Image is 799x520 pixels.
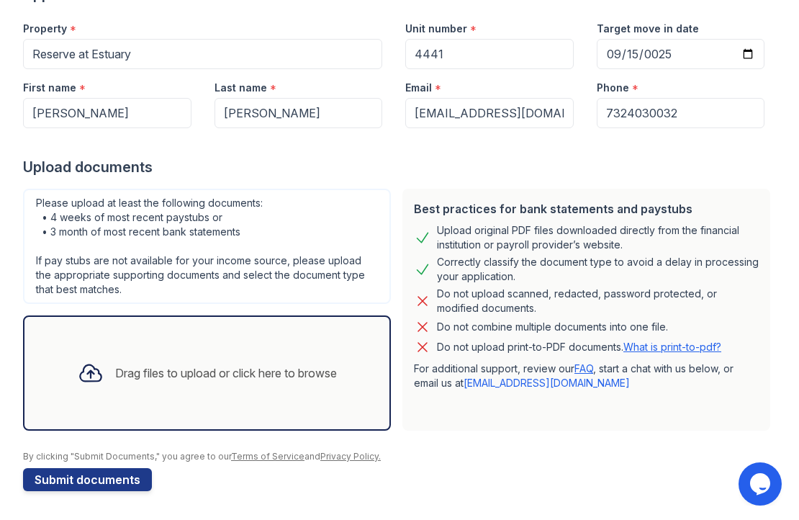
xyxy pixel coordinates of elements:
iframe: chat widget [739,462,785,506]
label: Target move in date [597,22,699,36]
label: Property [23,22,67,36]
div: Please upload at least the following documents: • 4 weeks of most recent paystubs or • 3 month of... [23,189,391,304]
label: Unit number [405,22,467,36]
div: Do not combine multiple documents into one file. [437,318,668,336]
button: Submit documents [23,468,152,491]
label: Email [405,81,432,95]
label: Last name [215,81,267,95]
div: Upload documents [23,157,776,177]
label: First name [23,81,76,95]
label: Phone [597,81,629,95]
div: Upload original PDF files downloaded directly from the financial institution or payroll provider’... [437,223,759,252]
div: Best practices for bank statements and paystubs [414,200,759,218]
a: Privacy Policy. [320,451,381,462]
div: Do not upload scanned, redacted, password protected, or modified documents. [437,287,759,315]
div: Drag files to upload or click here to browse [115,364,337,382]
a: Terms of Service [231,451,304,462]
a: FAQ [574,362,593,375]
p: Do not upload print-to-PDF documents. [437,340,721,354]
div: Correctly classify the document type to avoid a delay in processing your application. [437,255,759,284]
a: [EMAIL_ADDRESS][DOMAIN_NAME] [464,377,630,389]
p: For additional support, review our , start a chat with us below, or email us at [414,362,759,390]
a: What is print-to-pdf? [623,341,721,353]
div: By clicking "Submit Documents," you agree to our and [23,451,776,462]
